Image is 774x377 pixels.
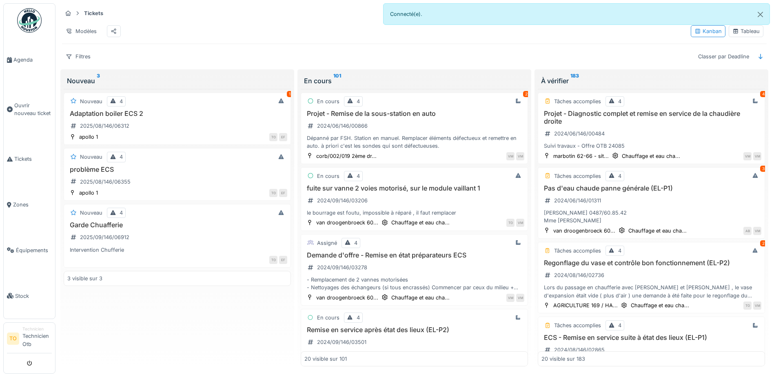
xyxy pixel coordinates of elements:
[554,172,601,180] div: Tâches accomplies
[760,166,767,172] div: 3
[7,326,52,353] a: TO TechnicienTechnicien Otb
[743,152,752,160] div: VM
[304,209,524,217] div: le bourrage est foutu, impossible à réparé , il faut remplacer
[4,83,55,136] a: Ouvrir nouveau ticket
[62,51,94,62] div: Filtres
[316,219,378,226] div: van droogenbroeck 60...
[67,76,288,86] div: Nouveau
[317,197,368,204] div: 2024/09/146/03206
[4,273,55,319] a: Stock
[541,284,761,299] div: Lors du passage en chaufferie avec [PERSON_NAME] et [PERSON_NAME] , le vase d'expansion était vid...
[317,314,339,322] div: En cours
[618,98,621,105] div: 4
[97,76,100,86] sup: 3
[753,152,761,160] div: VM
[67,166,287,173] h3: problème ECS
[80,98,102,105] div: Nouveau
[4,227,55,273] a: Équipements
[753,302,761,310] div: VM
[279,133,287,141] div: EF
[357,98,360,105] div: 4
[554,271,604,279] div: 2024/08/146/02736
[80,178,131,186] div: 2025/08/146/06355
[628,227,687,235] div: Chauffage et eau cha...
[317,338,366,346] div: 2024/09/146/03501
[523,91,530,97] div: 2
[269,189,277,197] div: TO
[753,227,761,235] div: VM
[304,251,524,259] h3: Demande d'offre - Remise en état préparateurs ECS
[67,221,287,229] h3: Garde Chuafferie
[317,239,337,247] div: Assigné
[304,184,524,192] h3: fuite sur vanne 2 voies motorisé, sur le module vaillant 1
[14,102,52,117] span: Ouvrir nouveau ticket
[79,189,98,197] div: apollo 1
[14,155,52,163] span: Tickets
[269,133,277,141] div: TO
[618,322,621,329] div: 4
[304,355,347,362] div: 20 visible sur 101
[357,172,360,180] div: 4
[553,302,618,309] div: AGRICULTURE 169 / HA...
[732,27,760,35] div: Tableau
[67,110,287,118] h3: Adaptation boiler ECS 2
[79,133,98,141] div: apollo 1
[7,333,19,345] li: TO
[287,91,293,97] div: 1
[516,294,524,302] div: VM
[760,240,767,246] div: 2
[22,326,52,332] div: Technicien
[317,172,339,180] div: En cours
[694,27,722,35] div: Kanban
[4,37,55,83] a: Agenda
[631,302,689,309] div: Chauffage et eau cha...
[304,76,525,86] div: En cours
[317,264,367,271] div: 2024/09/146/03278
[751,4,770,25] button: Close
[304,326,524,334] h3: Remise en service après état des lieux (EL-P2)
[554,197,601,204] div: 2024/06/146/01311
[516,219,524,227] div: VM
[622,152,680,160] div: Chauffage et eau cha...
[554,322,601,329] div: Tâches accomplies
[554,98,601,105] div: Tâches accomplies
[4,182,55,228] a: Zones
[354,239,357,247] div: 4
[553,227,615,235] div: van droogenbroeck 60...
[120,153,123,161] div: 4
[16,246,52,254] span: Équipements
[391,219,450,226] div: Chauffage et eau cha...
[304,276,524,291] div: - Remplacement de 2 vannes motorisées - Nettoyages des échangeurs (si tous encrassés) Commencer p...
[279,256,287,264] div: EF
[4,136,55,182] a: Tickets
[743,227,752,235] div: AB
[516,152,524,160] div: VM
[304,110,524,118] h3: Projet - Remise de la sous-station en auto
[22,326,52,351] li: Technicien Otb
[304,350,524,358] div: Voir document
[541,142,761,150] div: Suivi travaux - Offre OTB 24085
[554,346,605,354] div: 2024/08/146/02865
[506,219,515,227] div: TO
[541,259,761,267] h3: Regonflage du vase et contrôle bon fonctionnement (EL-P2)
[541,355,585,362] div: 20 visible sur 183
[570,76,579,86] sup: 183
[694,51,753,62] div: Classer par Deadline
[13,201,52,208] span: Zones
[541,184,761,192] h3: Pas d'eau chaude panne générale (EL-P1)
[80,153,102,161] div: Nouveau
[357,314,360,322] div: 4
[80,122,129,130] div: 2025/08/146/06312
[80,209,102,217] div: Nouveau
[554,247,601,255] div: Tâches accomplies
[541,209,761,224] div: [PERSON_NAME] 0487/60.85.42 Mme [PERSON_NAME]
[317,122,368,130] div: 2024/06/146/00866
[333,76,341,86] sup: 101
[269,256,277,264] div: TO
[120,98,123,105] div: 4
[279,189,287,197] div: EF
[81,9,106,17] strong: Tickets
[391,294,450,302] div: Chauffage et eau cha...
[67,275,102,282] div: 3 visible sur 3
[553,152,609,160] div: marbotin 62-66 - sit...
